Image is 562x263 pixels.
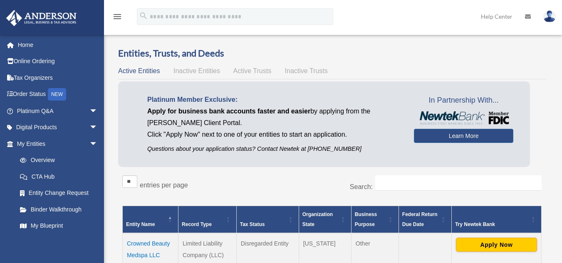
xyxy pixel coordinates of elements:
span: Entity Name [126,221,155,227]
span: Record Type [182,221,212,227]
label: entries per page [140,182,188,189]
th: Organization State: Activate to sort [299,206,351,234]
label: Search: [350,183,373,190]
a: Binder Walkthrough [12,201,106,218]
a: My Entitiesarrow_drop_down [6,135,106,152]
th: Entity Name: Activate to invert sorting [123,206,178,234]
a: Tax Organizers [6,69,110,86]
span: Organization State [302,211,333,227]
div: Try Newtek Bank [455,219,529,229]
span: Active Trusts [233,67,272,74]
p: by applying from the [PERSON_NAME] Client Portal. [147,106,401,129]
th: Federal Return Due Date: Activate to sort [399,206,451,234]
p: Questions about your application status? Contact Newtek at [PHONE_NUMBER] [147,144,401,154]
h3: Entities, Trusts, and Deeds [118,47,546,60]
th: Try Newtek Bank : Activate to sort [451,206,541,234]
a: Learn More [414,129,513,143]
a: menu [112,15,122,22]
a: Online Ordering [6,53,110,70]
span: Business Purpose [355,211,377,227]
a: Tax Due Dates [12,234,106,251]
a: Digital Productsarrow_drop_down [6,119,110,136]
span: arrow_drop_down [89,135,106,152]
img: Anderson Advisors Platinum Portal [4,10,79,26]
span: Federal Return Due Date [402,211,438,227]
button: Apply Now [456,238,537,252]
img: User Pic [543,10,556,22]
a: My Blueprint [12,218,106,234]
a: Platinum Q&Aarrow_drop_down [6,103,110,119]
p: Click "Apply Now" next to one of your entities to start an application. [147,129,401,140]
span: Inactive Entities [173,67,220,74]
span: arrow_drop_down [89,103,106,120]
span: Apply for business bank accounts faster and easier [147,108,310,115]
i: search [139,11,148,20]
a: Overview [12,152,102,169]
th: Business Purpose: Activate to sort [351,206,399,234]
span: arrow_drop_down [89,119,106,136]
span: Active Entities [118,67,160,74]
span: Inactive Trusts [285,67,328,74]
span: In Partnership With... [414,94,513,107]
th: Record Type: Activate to sort [178,206,237,234]
i: menu [112,12,122,22]
th: Tax Status: Activate to sort [236,206,299,234]
div: NEW [48,88,66,101]
p: Platinum Member Exclusive: [147,94,401,106]
a: CTA Hub [12,168,106,185]
a: Home [6,37,110,53]
a: Entity Change Request [12,185,106,202]
span: Tax Status [240,221,265,227]
a: Order StatusNEW [6,86,110,103]
img: NewtekBankLogoSM.png [418,111,509,125]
